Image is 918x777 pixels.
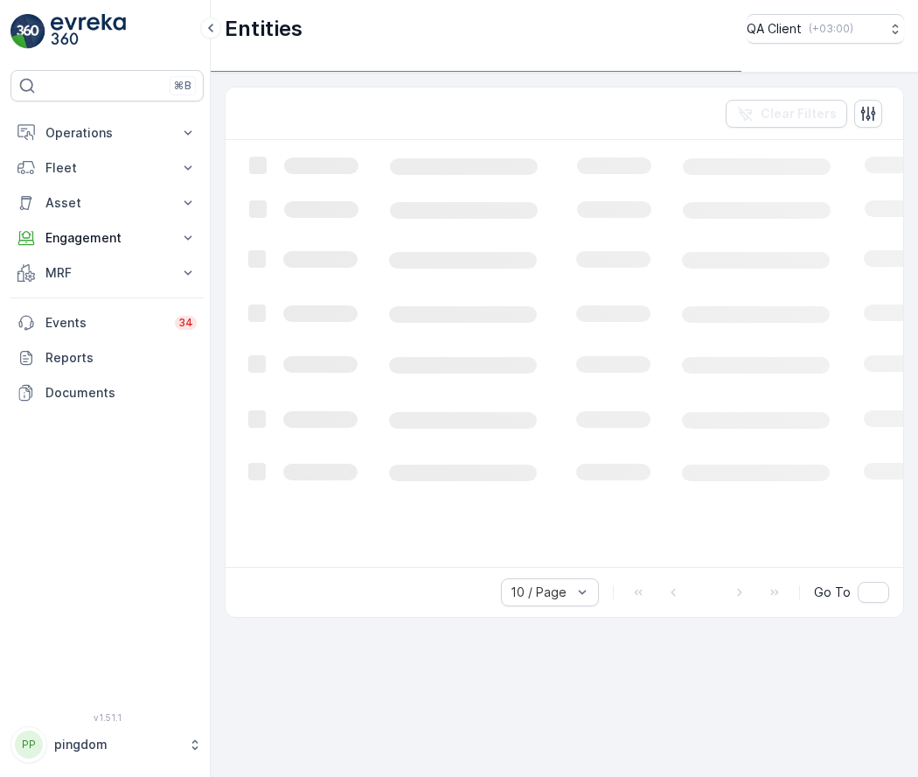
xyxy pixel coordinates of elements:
[45,314,164,332] p: Events
[45,124,169,142] p: Operations
[10,340,204,375] a: Reports
[10,220,204,255] button: Engagement
[45,159,169,177] p: Fleet
[45,384,197,402] p: Documents
[45,229,169,247] p: Engagement
[45,349,197,367] p: Reports
[10,115,204,150] button: Operations
[174,79,191,93] p: ⌘B
[178,316,193,330] p: 34
[10,712,204,723] span: v 1.51.1
[809,22,853,36] p: ( +03:00 )
[726,100,847,128] button: Clear Filters
[51,14,126,49] img: logo_light-DOdMpM7g.png
[10,14,45,49] img: logo
[10,726,204,763] button: PPpingdom
[15,731,43,759] div: PP
[54,736,179,753] p: pingdom
[10,305,204,340] a: Events34
[10,185,204,220] button: Asset
[45,194,169,212] p: Asset
[10,150,204,185] button: Fleet
[10,255,204,290] button: MRF
[45,264,169,282] p: MRF
[761,105,837,122] p: Clear Filters
[814,584,851,601] span: Go To
[747,20,802,38] p: QA Client
[747,14,904,44] button: QA Client(+03:00)
[225,15,303,43] p: Entities
[10,375,204,410] a: Documents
